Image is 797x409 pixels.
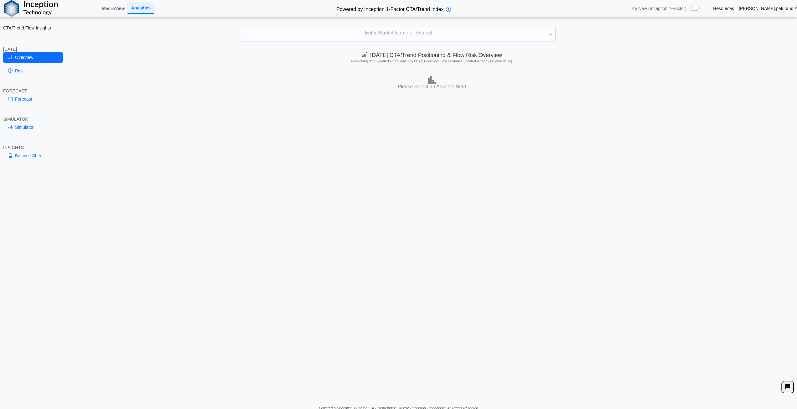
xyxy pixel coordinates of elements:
[3,94,63,104] a: Forecast
[428,76,436,84] img: bar-chart.png
[713,6,734,11] a: Resources
[71,59,794,63] h5: Positioning data updated at previous day close; Price and Flow estimates updated intraday (15-min...
[100,3,127,14] a: MacroView
[362,52,502,58] span: [DATE] CTA/Trend Positioning & Flow Risk Overview
[3,66,63,76] a: Risk
[127,3,154,14] a: Analytics
[334,4,446,13] h2: Powered by Inception 1-Factor CTA/Trend Index
[3,122,63,133] a: Simulator
[739,6,797,11] a: [PERSON_NAME].paturaud
[3,25,63,31] h2: CTA/Trend Flow Insights
[3,46,63,52] div: [DATE]
[3,88,63,94] div: FORECAST
[3,150,63,161] a: Balance Sheet
[69,84,795,90] h3: Please Select an Asset to Start
[242,28,555,41] div: Enter Market Name or Symbol
[3,116,63,122] div: SIMULATOR
[3,52,63,63] a: Overview
[3,145,63,150] div: INSIGHTS
[631,6,687,11] span: Try New (Inception 1-Factor)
